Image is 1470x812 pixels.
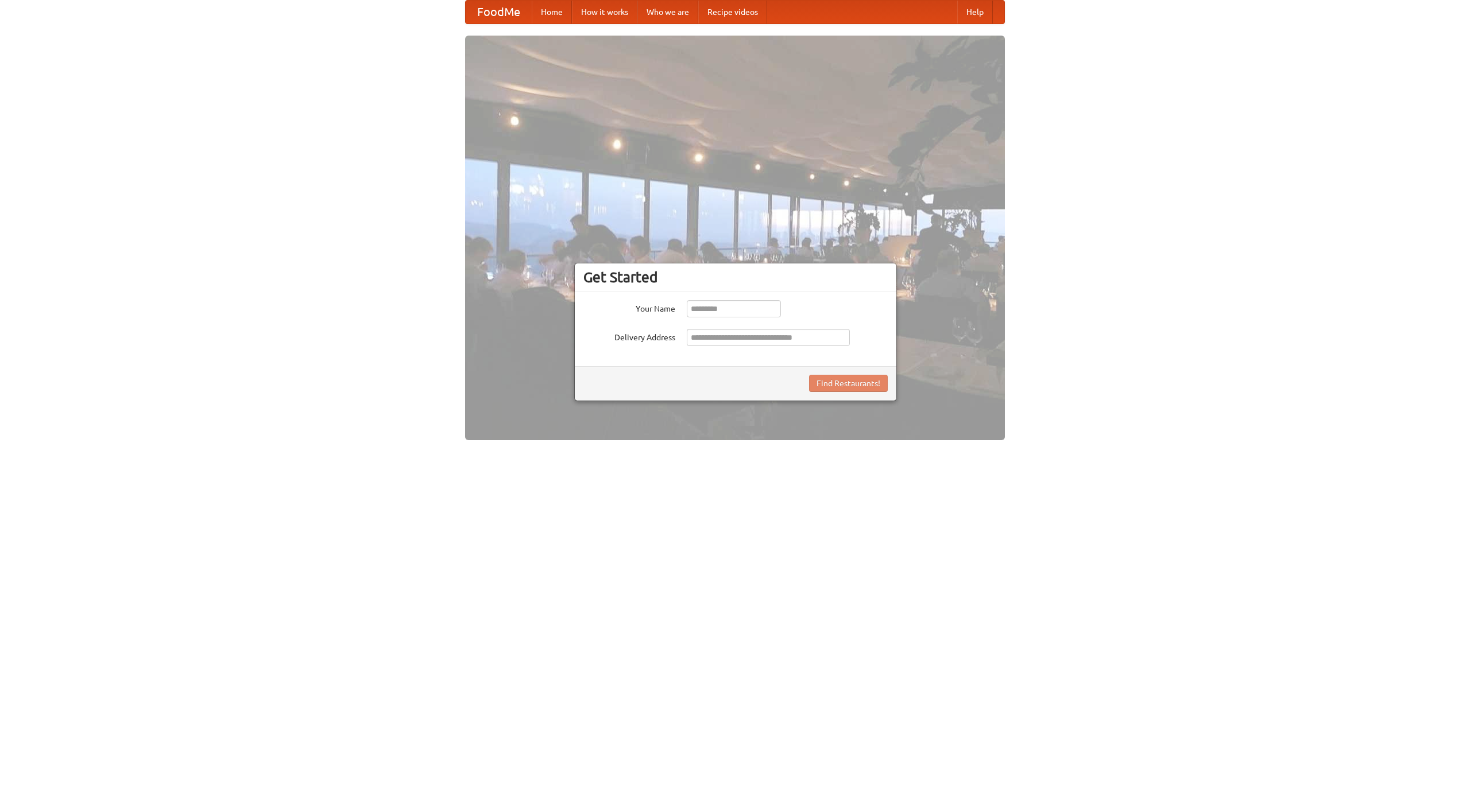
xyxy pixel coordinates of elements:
a: How it works [572,1,637,24]
a: Recipe videos [698,1,767,24]
button: Find Restaurants! [809,375,888,392]
a: Who we are [637,1,698,24]
label: Your Name [583,300,675,314]
h3: Get Started [583,269,888,286]
a: Home [532,1,572,24]
a: Help [957,1,993,24]
a: FoodMe [466,1,532,24]
label: Delivery Address [583,329,675,343]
